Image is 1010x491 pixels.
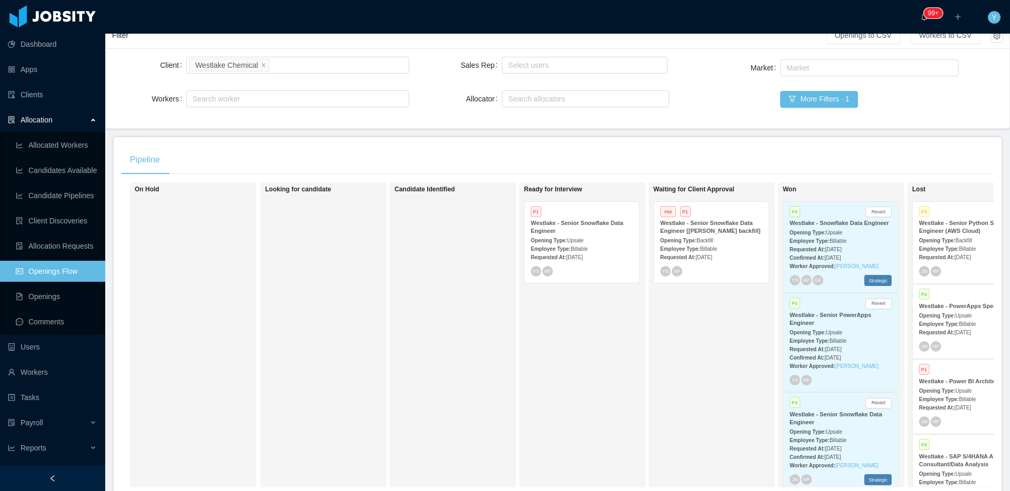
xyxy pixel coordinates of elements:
[271,59,277,71] input: Client
[261,62,266,68] i: icon: close
[8,362,97,383] a: icon: userWorkers
[660,220,761,234] strong: Westlake - Senior Snowflake Data Engineer [[PERSON_NAME] backfill]
[835,363,878,369] a: [PERSON_NAME]
[835,463,878,468] a: [PERSON_NAME]
[790,330,826,335] strong: Opening Type:
[919,479,959,485] strong: Employee Type:
[195,59,258,71] div: Westlake Chemical
[508,60,656,70] div: Select users
[919,246,959,252] strong: Employee Type:
[959,246,976,252] span: Billable
[696,238,713,243] span: Backfill
[790,298,800,309] span: P4
[531,238,567,243] strong: Opening Type:
[803,278,810,283] span: MP
[791,377,798,383] span: YS
[544,269,551,273] span: MP
[919,238,955,243] strong: Opening Type:
[921,344,927,349] span: JM
[786,63,947,73] div: Market
[954,405,971,411] span: [DATE]
[790,429,826,435] strong: Opening Type:
[959,479,976,485] span: Billable
[532,268,539,274] span: YS
[955,388,972,394] span: Upsale
[919,378,1001,384] strong: Westlake - Power BI Architect
[954,254,971,260] span: [DATE]
[783,62,789,74] input: Market
[792,477,798,482] span: JM
[571,246,588,252] span: Billable
[919,254,954,260] strong: Requested At:
[919,453,1005,467] strong: Westlake - SAP S/4HANA ABAP Consultant/Data Analysis
[790,230,826,236] strong: Opening Type:
[814,278,821,283] span: GF
[824,355,841,361] span: [DATE]
[16,261,97,282] a: icon: idcardOpenings Flow
[8,34,97,55] a: icon: pie-chartDashboard
[531,206,541,217] span: P1
[864,275,892,286] span: Strategic
[660,246,700,252] strong: Employee Type:
[508,94,658,104] div: Search allocators
[933,419,939,424] span: MP
[865,398,892,408] button: Revert
[824,454,841,460] span: [DATE]
[864,474,892,485] span: Strategic
[21,418,43,427] span: Payroll
[680,206,691,217] span: P1
[803,377,810,382] span: MP
[135,186,282,193] h1: On Hold
[919,364,930,375] span: P1
[919,439,930,450] span: P4
[803,477,810,482] span: MP
[790,220,889,226] strong: Westlake - Snowflake Data Engineer
[991,30,1003,43] button: icon: setting
[566,254,582,260] span: [DATE]
[919,321,959,327] strong: Employee Type:
[955,238,972,243] span: Backfill
[16,160,97,181] a: icon: line-chartCandidates Available
[919,396,959,402] strong: Employee Type:
[461,61,502,69] label: Sales Rep
[933,269,939,274] span: MP
[791,278,798,283] span: YS
[531,254,566,260] strong: Requested At:
[790,446,825,452] strong: Requested At:
[660,238,696,243] strong: Opening Type:
[265,186,412,193] h1: Looking for candidate
[919,313,955,319] strong: Opening Type:
[660,206,676,217] span: Hot
[16,311,97,332] a: icon: messageComments
[21,116,53,124] span: Allocation
[8,59,97,80] a: icon: appstoreApps
[395,186,542,193] h1: Candidate Identified
[790,346,825,352] strong: Requested At:
[955,471,972,477] span: Upsale
[674,269,680,273] span: MP
[151,95,186,103] label: Workers
[959,321,976,327] span: Billable
[790,454,824,460] strong: Confirmed At:
[16,286,97,307] a: icon: file-textOpenings
[955,313,972,319] span: Upsale
[924,8,943,18] sup: 425
[466,95,502,103] label: Allocator
[790,411,882,425] strong: Westlake - Senior Snowflake Data Engineer
[189,59,269,71] li: Westlake Chemical
[835,263,878,269] a: [PERSON_NAME]
[830,238,846,244] span: Billable
[825,247,841,252] span: [DATE]
[21,444,46,452] span: Reports
[830,437,846,443] span: Billable
[954,330,971,335] span: [DATE]
[662,268,669,274] span: YS
[865,207,892,217] button: Revert
[826,429,842,435] span: Upsale
[790,255,824,261] strong: Confirmed At:
[826,330,842,335] span: Upsale
[919,405,954,411] strong: Requested At:
[16,236,97,257] a: icon: file-doneAllocation Requests
[160,61,186,69] label: Client
[8,84,97,105] a: icon: auditClients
